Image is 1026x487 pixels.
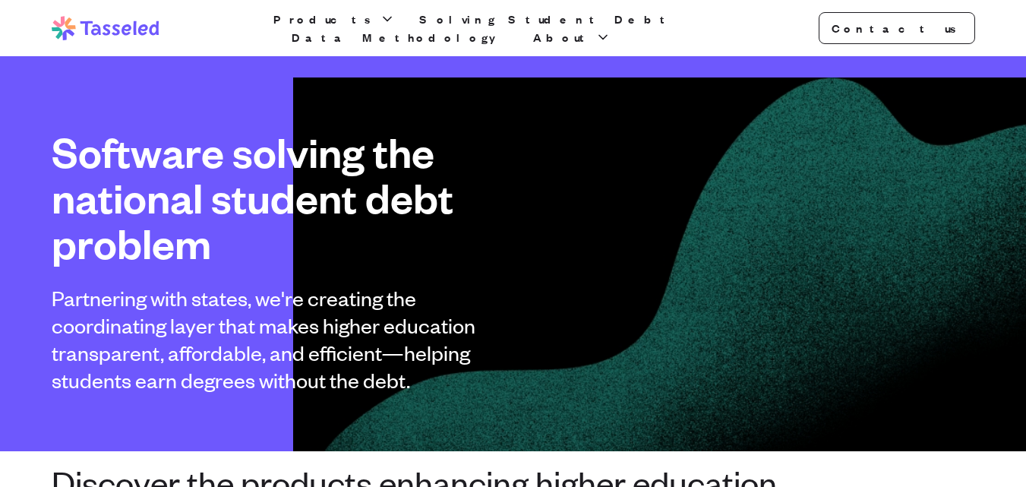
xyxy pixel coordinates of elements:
[270,10,398,28] button: Products
[273,10,377,28] span: Products
[533,28,592,46] span: About
[819,12,975,44] a: Contact us
[416,10,676,28] a: Solving Student Debt
[52,129,489,266] h1: Software solving the national student debt problem
[52,284,489,394] h2: Partnering with states, we're creating the coordinating layer that makes higher education transpa...
[530,28,614,46] button: About
[289,28,512,46] a: Data Methodology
